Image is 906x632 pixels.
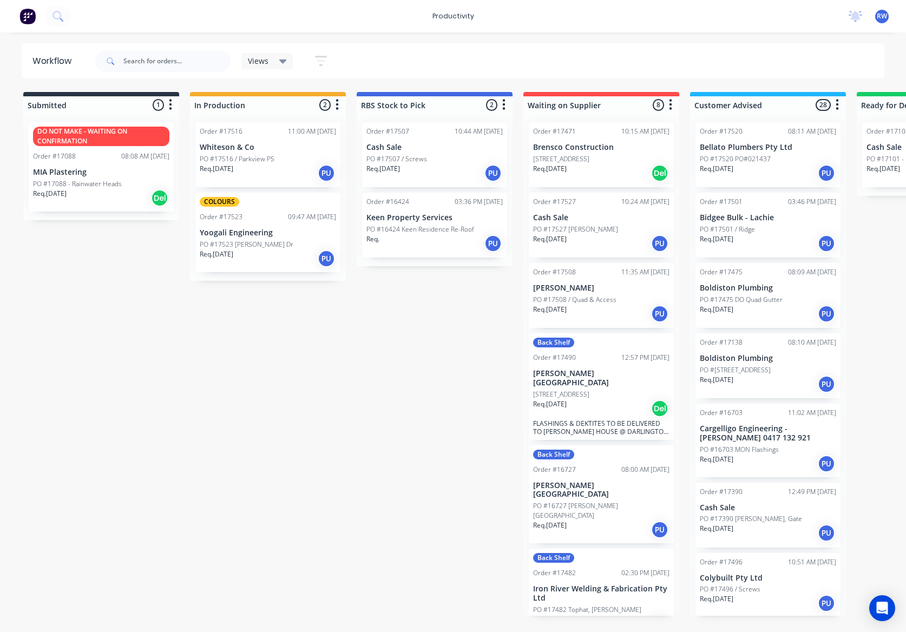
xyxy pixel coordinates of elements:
[318,164,335,182] div: PU
[33,189,67,199] p: Req. [DATE]
[700,574,836,583] p: Colybuilt Pty Ltd
[695,404,841,477] div: Order #1670311:02 AM [DATE]Cargelligo Engineering - [PERSON_NAME] 0417 132 921PO #16703 MON Flash...
[700,503,836,512] p: Cash Sale
[484,164,502,182] div: PU
[318,250,335,267] div: PU
[700,305,733,314] p: Req. [DATE]
[818,595,835,612] div: PU
[533,501,669,521] p: PO #16727 [PERSON_NAME][GEOGRAPHIC_DATA]
[700,234,733,244] p: Req. [DATE]
[700,375,733,385] p: Req. [DATE]
[200,249,233,259] p: Req. [DATE]
[533,615,567,624] p: Req. [DATE]
[533,584,669,603] p: Iron River Welding & Fabrication Pty Ltd
[366,127,409,136] div: Order #17507
[700,594,733,604] p: Req. [DATE]
[533,481,669,499] p: [PERSON_NAME][GEOGRAPHIC_DATA]
[455,127,503,136] div: 10:44 AM [DATE]
[621,267,669,277] div: 11:35 AM [DATE]
[123,50,231,72] input: Search for orders...
[621,353,669,363] div: 12:57 PM [DATE]
[19,8,36,24] img: Factory
[533,338,574,347] div: Back Shelf
[621,465,669,475] div: 08:00 AM [DATE]
[700,487,743,497] div: Order #17390
[366,143,503,152] p: Cash Sale
[29,122,174,212] div: DO NOT MAKE - WAITING ON CONFIRMATIONOrder #1708808:08 AM [DATE]MIA PlasteringPO #17088 - Rainwat...
[695,263,841,328] div: Order #1747508:09 AM [DATE]Boldiston PlumbingPO #17475 DO Quad GutterReq.[DATE]PU
[32,55,77,68] div: Workflow
[788,197,836,207] div: 03:46 PM [DATE]
[700,514,802,524] p: PO #17390 [PERSON_NAME], Gate
[788,338,836,347] div: 08:10 AM [DATE]
[700,143,836,152] p: Bellato Plumbers Pty Ltd
[529,122,674,187] div: Order #1747110:15 AM [DATE]Brensco Construction[STREET_ADDRESS]Req.[DATE]Del
[700,455,733,464] p: Req. [DATE]
[700,154,771,164] p: PO #17520 PO#021437
[33,168,169,177] p: MIA Plastering
[200,164,233,174] p: Req. [DATE]
[484,235,502,252] div: PU
[818,305,835,322] div: PU
[818,524,835,542] div: PU
[33,152,76,161] div: Order #17088
[700,284,836,293] p: Boldiston Plumbing
[366,154,427,164] p: PO #17507 / Screws
[788,408,836,418] div: 11:02 AM [DATE]
[533,295,616,305] p: PO #17508 / Quad & Access
[33,179,122,189] p: PO #17088 - Rainwater Heads
[700,267,743,277] div: Order #17475
[529,445,674,544] div: Back ShelfOrder #1672708:00 AM [DATE][PERSON_NAME][GEOGRAPHIC_DATA]PO #16727 [PERSON_NAME][GEOGRA...
[700,584,760,594] p: PO #17496 / Screws
[700,164,733,174] p: Req. [DATE]
[529,193,674,258] div: Order #1752710:24 AM [DATE]Cash SalePO #17527 [PERSON_NAME]Req.[DATE]PU
[695,333,841,398] div: Order #1713808:10 AM [DATE]Boldiston PlumbingPO #[STREET_ADDRESS]Req.[DATE]PU
[151,189,168,207] div: Del
[788,127,836,136] div: 08:11 AM [DATE]
[195,193,340,272] div: COLOURSOrder #1752309:47 AM [DATE]Yoogali EngineeringPO #17523 [PERSON_NAME] DrReq.[DATE]PU
[695,483,841,548] div: Order #1739012:49 PM [DATE]Cash SalePO #17390 [PERSON_NAME], GateReq.[DATE]PU
[533,465,576,475] div: Order #16727
[200,228,336,238] p: Yoogali Engineering
[695,193,841,258] div: Order #1750103:46 PM [DATE]Bidgee Bulk - LachiePO #17501 / RidgeReq.[DATE]PU
[533,399,567,409] p: Req. [DATE]
[700,408,743,418] div: Order #16703
[529,263,674,328] div: Order #1750811:35 AM [DATE][PERSON_NAME]PO #17508 / Quad & AccessReq.[DATE]PU
[288,212,336,222] div: 09:47 AM [DATE]
[533,419,669,436] p: FLASHINGS & DEKTITES TO BE DELIVERED TO [PERSON_NAME] HOUSE @ DARLINGTON PT [DATE] 4th, ALONG WIT...
[533,521,567,530] p: Req. [DATE]
[288,127,336,136] div: 11:00 AM [DATE]
[695,553,841,618] div: Order #1749610:51 AM [DATE]Colybuilt Pty LtdPO #17496 / ScrewsReq.[DATE]PU
[533,369,669,387] p: [PERSON_NAME][GEOGRAPHIC_DATA]
[700,197,743,207] div: Order #17501
[818,376,835,393] div: PU
[621,127,669,136] div: 10:15 AM [DATE]
[533,553,574,563] div: Back Shelf
[533,213,669,222] p: Cash Sale
[651,521,668,538] div: PU
[200,212,242,222] div: Order #17523
[700,365,771,375] p: PO #[STREET_ADDRESS]
[362,193,507,258] div: Order #1642403:36 PM [DATE]Keen Property ServicesPO #16424 Keen Residence Re-RoofReq.PU
[366,213,503,222] p: Keen Property Services
[818,164,835,182] div: PU
[651,305,668,322] div: PU
[818,455,835,472] div: PU
[533,225,618,234] p: PO #17527 [PERSON_NAME]
[651,164,668,182] div: Del
[877,11,887,21] span: RW
[533,234,567,244] p: Req. [DATE]
[533,267,576,277] div: Order #17508
[362,122,507,187] div: Order #1750710:44 AM [DATE]Cash SalePO #17507 / ScrewsReq.[DATE]PU
[366,164,400,174] p: Req. [DATE]
[700,225,755,234] p: PO #17501 / Ridge
[788,487,836,497] div: 12:49 PM [DATE]
[700,445,779,455] p: PO #16703 MON Flashings
[695,122,841,187] div: Order #1752008:11 AM [DATE]Bellato Plumbers Pty LtdPO #17520 PO#021437Req.[DATE]PU
[533,353,576,363] div: Order #17490
[533,605,641,615] p: PO #17482 Tophat, [PERSON_NAME]
[818,235,835,252] div: PU
[248,55,268,67] span: Views
[200,154,274,164] p: PO #17516 / Parkview PS
[788,557,836,567] div: 10:51 AM [DATE]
